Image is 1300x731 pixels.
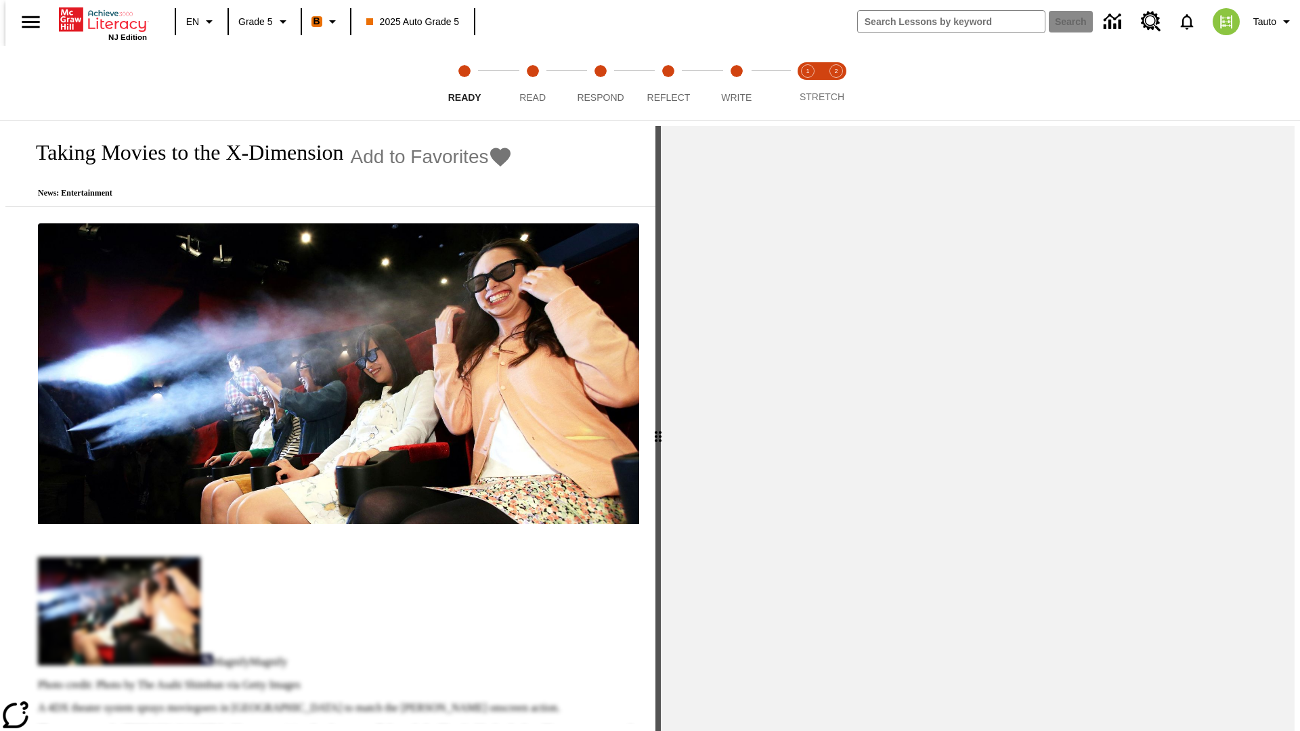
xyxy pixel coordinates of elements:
[788,46,827,120] button: Stretch Read step 1 of 2
[493,46,571,120] button: Read step 2 of 5
[834,68,838,74] text: 2
[661,126,1295,731] div: activity
[577,92,624,103] span: Respond
[233,9,297,34] button: Grade: Grade 5, Select a grade
[351,145,513,169] button: Add to Favorites - Taking Movies to the X-Dimension
[697,46,776,120] button: Write step 5 of 5
[1205,4,1248,39] button: Select a new avatar
[180,9,223,34] button: Language: EN, Select a language
[38,223,639,524] img: Panel in front of the seats sprays water mist to the happy audience at a 4DX-equipped theater.
[313,13,320,30] span: B
[425,46,504,120] button: Ready step 1 of 5
[721,92,752,103] span: Write
[22,188,513,198] p: News: Entertainment
[519,92,546,103] span: Read
[1253,15,1276,29] span: Tauto
[1169,4,1205,39] a: Notifications
[1213,8,1240,35] img: avatar image
[5,126,655,724] div: reading
[655,126,661,731] div: Press Enter or Spacebar and then press right and left arrow keys to move the slider
[1096,3,1133,41] a: Data Center
[1248,9,1300,34] button: Profile/Settings
[186,15,199,29] span: EN
[22,140,344,165] h1: Taking Movies to the X-Dimension
[366,15,460,29] span: 2025 Auto Grade 5
[448,92,481,103] span: Ready
[817,46,856,120] button: Stretch Respond step 2 of 2
[629,46,708,120] button: Reflect step 4 of 5
[858,11,1045,32] input: search field
[11,2,51,42] button: Open side menu
[238,15,273,29] span: Grade 5
[800,91,844,102] span: STRETCH
[306,9,346,34] button: Boost Class color is orange. Change class color
[561,46,640,120] button: Respond step 3 of 5
[59,5,147,41] div: Home
[108,33,147,41] span: NJ Edition
[647,92,691,103] span: Reflect
[806,68,809,74] text: 1
[1133,3,1169,40] a: Resource Center, Will open in new tab
[351,146,489,168] span: Add to Favorites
